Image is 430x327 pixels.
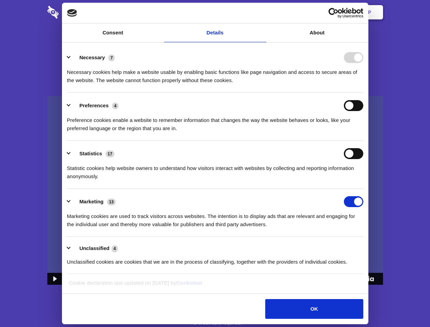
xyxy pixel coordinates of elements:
span: 4 [112,103,118,109]
div: Preference cookies enable a website to remember information that changes the way the website beha... [67,111,363,133]
button: Statistics (17) [67,148,119,159]
a: Contact [276,2,307,23]
a: Details [164,24,266,42]
span: 13 [107,199,116,205]
a: Cookiebot [176,280,202,286]
span: 17 [106,151,114,157]
div: Cookie declaration last updated on [DATE] by [64,279,366,292]
span: 4 [112,245,118,252]
div: Necessary cookies help make a website usable by enabling basic functions like page navigation and... [67,63,363,84]
iframe: Drift Widget Chat Controller [396,293,422,319]
label: Necessary [79,54,105,60]
h1: Eliminate Slack Data Loss. [47,31,383,55]
button: Necessary (7) [67,52,119,63]
h4: Auto-redaction of sensitive data, encrypted data sharing and self-destructing private chats. Shar... [47,62,383,84]
button: Preferences (4) [67,100,123,111]
img: Sharesecret [47,96,383,285]
a: About [266,24,368,42]
label: Statistics [79,151,102,156]
button: Unclassified (4) [67,244,122,253]
a: Login [309,2,338,23]
label: Marketing [79,199,103,204]
div: Statistic cookies help website owners to understand how visitors interact with websites by collec... [67,159,363,181]
label: Preferences [79,103,109,108]
button: OK [265,299,363,319]
a: Pricing [200,2,229,23]
span: 7 [108,54,115,61]
button: Play Video [47,273,61,285]
img: logo [67,9,77,17]
img: logo-wordmark-white-trans-d4663122ce5f474addd5e946df7df03e33cb6a1c49d2221995e7729f52c070b2.svg [47,6,106,19]
button: Marketing (13) [67,196,120,207]
div: Marketing cookies are used to track visitors across websites. The intention is to display ads tha... [67,207,363,229]
a: Consent [62,24,164,42]
a: Usercentrics Cookiebot - opens in a new window [304,8,363,18]
div: Unclassified cookies are cookies that we are in the process of classifying, together with the pro... [67,253,363,266]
